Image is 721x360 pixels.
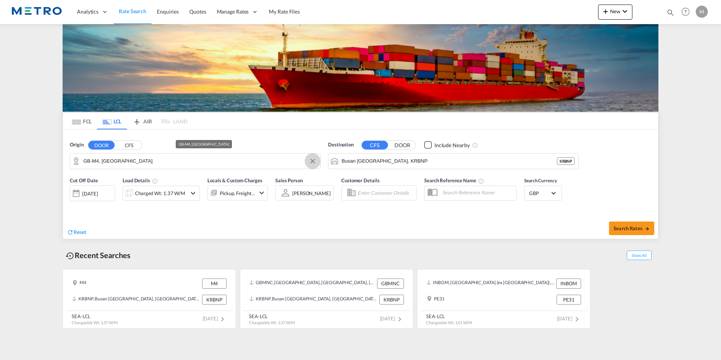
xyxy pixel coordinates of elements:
[307,155,318,167] button: Clear Input
[557,157,575,165] div: KRBNP
[127,113,157,129] md-tab-item: AIR
[123,177,158,183] span: Load Details
[379,295,404,305] div: KRBNP
[157,8,179,15] span: Enquiries
[189,189,198,198] md-icon: icon-chevron-down
[380,315,404,322] span: [DATE]
[644,226,650,231] md-icon: icon-arrow-right
[426,295,445,305] div: PE31
[556,278,581,288] div: INBOM
[557,295,581,305] div: PE31
[627,251,652,260] span: Show All
[362,141,388,149] button: CFS
[529,190,550,197] span: GBP
[275,177,303,183] span: Sales Person
[63,247,133,264] div: Recent Searches
[598,5,632,20] button: icon-plus 400-fgNewicon-chevron-down
[249,313,295,320] div: SEA-LCL
[202,278,227,288] div: M4
[67,113,97,129] md-tab-item: FCL
[67,228,86,237] div: icon-refreshReset
[601,7,610,16] md-icon: icon-plus 400-fg
[426,313,472,320] div: SEA-LCL
[666,8,675,17] md-icon: icon-magnify
[70,185,115,201] div: [DATE]
[472,142,478,148] md-icon: Unchecked: Ignores neighbouring ports when fetching rates.Checked : Includes neighbouring ports w...
[528,188,558,198] md-select: Select Currency: £ GBPUnited Kingdom Pound
[478,178,484,184] md-icon: Your search will be saved by the below given name
[77,8,98,15] span: Analytics
[11,3,62,20] img: 25181f208a6c11efa6aa1bf80d4cef53.png
[417,269,591,329] recent-search-card: INBOM, [GEOGRAPHIC_DATA] (ex [GEOGRAPHIC_DATA]), [GEOGRAPHIC_DATA], [GEOGRAPHIC_DATA], [GEOGRAPHI...
[132,117,141,123] md-icon: icon-airplane
[119,8,146,14] span: Rate Search
[72,295,200,305] div: KRBNP, Busan New Port, South Korea, Greater China & Far East Asia, Asia Pacific
[292,190,331,196] div: [PERSON_NAME]
[257,188,266,197] md-icon: icon-chevron-down
[557,315,581,322] span: [DATE]
[249,278,375,288] div: GBMNC, Manchester, United Kingdom, GB & Ireland, Europe
[66,251,75,260] md-icon: icon-backup-restore
[426,278,554,288] div: INBOM, Mumbai (ex Bombay), India, Indian Subcontinent, Asia Pacific
[424,177,484,183] span: Search Reference Name
[67,229,74,235] md-icon: icon-refresh
[63,24,658,112] img: LCL+%26+FCL+BACKGROUND.png
[395,315,404,324] md-icon: icon-chevron-right
[97,113,127,129] md-tab-item: LCL
[70,177,98,183] span: Cut Off Date
[82,190,98,197] div: [DATE]
[601,8,629,14] span: New
[291,188,331,198] md-select: Sales Person: Marcel Thomas
[679,5,696,19] div: Help
[357,187,414,198] input: Enter Customer Details
[249,295,377,305] div: KRBNP, Busan New Port, South Korea, Greater China & Far East Asia, Asia Pacific
[389,141,416,149] button: DOOR
[207,177,262,183] span: Locals & Custom Charges
[179,140,229,148] div: GB-M4, [GEOGRAPHIC_DATA]
[72,313,118,320] div: SEA-LCL
[572,315,581,324] md-icon: icon-chevron-right
[249,320,295,325] span: Chargeable Wt. 1.37 W/M
[116,141,142,149] button: CFS
[328,141,354,149] span: Destination
[434,142,470,149] div: Include Nearby
[135,188,185,198] div: Charged Wt: 1.37 W/M
[83,155,316,167] input: Search by Door
[424,141,470,149] md-checkbox: Checkbox No Ink
[72,320,118,325] span: Chargeable Wt. 1.37 W/M
[220,188,255,198] div: Pickup Freight Origin Destination
[696,6,708,18] div: M
[426,320,472,325] span: Chargeable Wt. 1.41 W/M
[189,8,206,15] span: Quotes
[152,178,158,184] md-icon: Chargeable Weight
[63,269,236,329] recent-search-card: M4 M4KRBNP, Busan [GEOGRAPHIC_DATA], [GEOGRAPHIC_DATA], [GEOGRAPHIC_DATA] & [GEOGRAPHIC_DATA], [G...
[202,315,227,322] span: [DATE]
[269,8,300,15] span: My Rate Files
[609,222,654,235] button: Search Ratesicon-arrow-right
[614,225,650,231] span: Search Rates
[70,154,320,169] md-input-container: GB-M4, Manchester
[88,141,115,149] button: DOOR
[666,8,675,20] div: icon-magnify
[217,8,249,15] span: Manage Rates
[218,315,227,324] md-icon: icon-chevron-right
[67,113,187,129] md-pagination-wrapper: Use the left and right arrow keys to navigate between tabs
[123,186,200,201] div: Charged Wt: 1.37 W/Micon-chevron-down
[207,185,268,200] div: Pickup Freight Origin Destinationicon-chevron-down
[524,178,557,183] span: Search Currency
[439,187,516,198] input: Search Reference Name
[240,269,413,329] recent-search-card: GBMNC, [GEOGRAPHIC_DATA], [GEOGRAPHIC_DATA], [GEOGRAPHIC_DATA] & [GEOGRAPHIC_DATA], [GEOGRAPHIC_D...
[74,229,86,235] span: Reset
[328,154,578,169] md-input-container: Busan New Port, KRBNP
[70,141,83,149] span: Origin
[377,278,404,288] div: GBMNC
[342,155,557,167] input: Search by Port
[341,177,379,183] span: Customer Details
[70,200,75,211] md-datepicker: Select
[679,5,692,18] span: Help
[63,130,658,239] div: Origin DOOR CFS GB-M4, ManchesterDestination CFS DOORCheckbox No Ink Unchecked: Ignores neighbour...
[620,7,629,16] md-icon: icon-chevron-down
[202,295,227,305] div: KRBNP
[72,278,86,288] div: M4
